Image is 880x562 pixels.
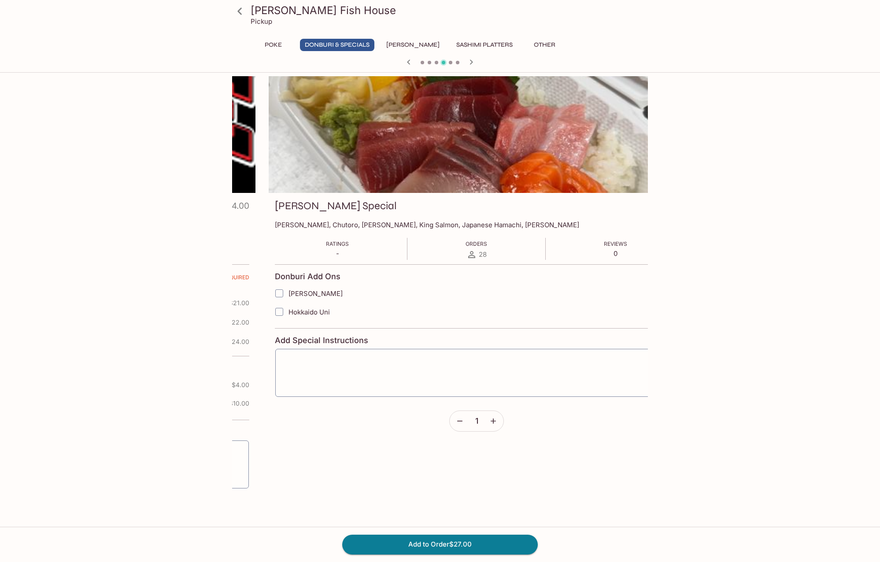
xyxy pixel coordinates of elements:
[466,240,487,247] span: Orders
[251,17,272,26] p: Pickup
[525,39,564,51] button: Other
[288,289,343,298] span: [PERSON_NAME]
[451,39,518,51] button: Sashimi Platters
[225,299,249,307] span: + $21.00
[224,319,249,326] span: + $22.00
[326,240,349,247] span: Ratings
[275,272,340,281] h4: Donburi Add Ons
[225,400,249,407] span: + $10.00
[223,274,249,284] span: REQUIRED
[475,416,478,426] span: 1
[300,39,374,51] button: Donburi & Specials
[479,250,487,259] span: 28
[342,535,538,554] button: Add to Order$27.00
[228,381,249,388] span: + $4.00
[604,249,627,258] p: 0
[253,39,293,51] button: Poke
[275,199,397,213] h3: [PERSON_NAME] Special
[326,249,349,258] p: -
[604,240,627,247] span: Reviews
[224,338,249,345] span: + $24.00
[288,308,330,316] span: Hokkaido Uni
[269,76,684,193] div: Souza Special
[251,4,644,17] h3: [PERSON_NAME] Fish House
[381,39,444,51] button: [PERSON_NAME]
[221,199,249,216] h4: $24.00
[275,221,678,229] p: [PERSON_NAME], Chutoro, [PERSON_NAME], King Salmon, Japanese Hamachi, [PERSON_NAME]
[275,336,678,345] h4: Add Special Instructions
